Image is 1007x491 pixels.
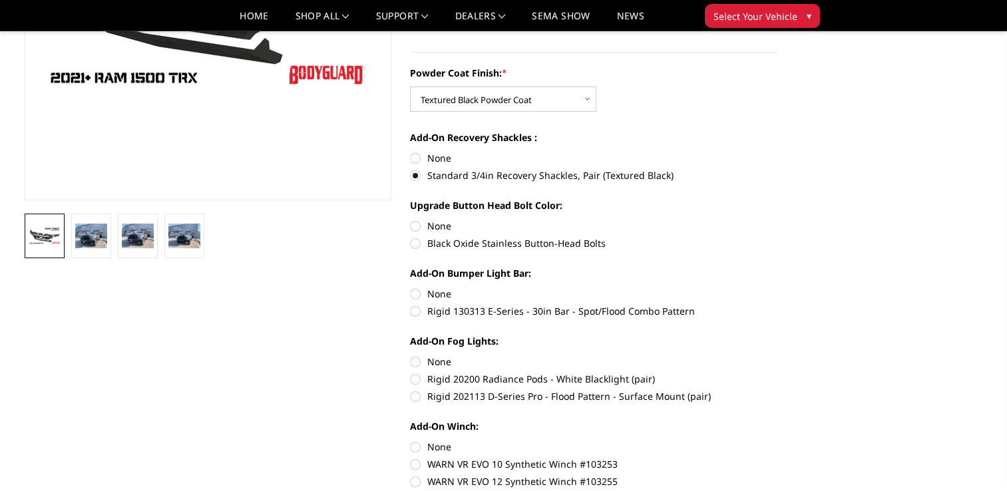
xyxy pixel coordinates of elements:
[410,355,777,369] label: None
[410,372,777,386] label: Rigid 20200 Radiance Pods - White Blacklight (pair)
[410,66,777,80] label: Powder Coat Finish:
[410,266,777,280] label: Add-On Bumper Light Bar:
[410,151,777,165] label: None
[410,219,777,233] label: None
[376,11,429,31] a: Support
[410,304,777,318] label: Rigid 130313 E-Series - 30in Bar - Spot/Flood Combo Pattern
[410,334,777,348] label: Add-On Fog Lights:
[168,224,200,247] img: 2021-2024 Ram 1500 TRX - Freedom Series - Base Front Bumper (winch mount)
[713,9,797,23] span: Select Your Vehicle
[410,130,777,144] label: Add-On Recovery Shackles :
[410,474,777,488] label: WARN VR EVO 12 Synthetic Winch #103255
[532,11,590,31] a: SEMA Show
[410,287,777,301] label: None
[410,389,777,403] label: Rigid 202113 D-Series Pro - Flood Pattern - Surface Mount (pair)
[705,4,820,28] button: Select Your Vehicle
[75,224,107,247] img: 2021-2024 Ram 1500 TRX - Freedom Series - Base Front Bumper (winch mount)
[410,419,777,433] label: Add-On Winch:
[296,11,349,31] a: shop all
[410,198,777,212] label: Upgrade Button Head Bolt Color:
[410,440,777,454] label: None
[410,236,777,250] label: Black Oxide Stainless Button-Head Bolts
[455,11,506,31] a: Dealers
[29,227,61,245] img: 2021-2024 Ram 1500 TRX - Freedom Series - Base Front Bumper (winch mount)
[240,11,268,31] a: Home
[616,11,644,31] a: News
[410,168,777,182] label: Standard 3/4in Recovery Shackles, Pair (Textured Black)
[410,457,777,471] label: WARN VR EVO 10 Synthetic Winch #103253
[122,224,154,247] img: 2021-2024 Ram 1500 TRX - Freedom Series - Base Front Bumper (winch mount)
[807,9,811,23] span: ▾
